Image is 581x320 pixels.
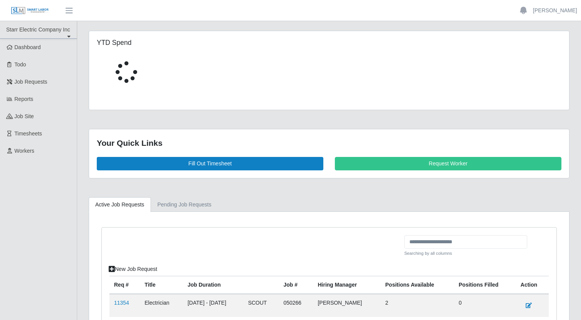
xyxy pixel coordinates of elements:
[15,130,42,137] span: Timesheets
[15,61,26,68] span: Todo
[15,113,34,119] span: job site
[313,276,381,294] th: Hiring Manager
[313,294,381,317] td: [PERSON_NAME]
[381,294,454,317] td: 2
[15,96,33,102] span: Reports
[15,148,35,154] span: Workers
[89,197,151,212] a: Active Job Requests
[279,276,313,294] th: Job #
[97,39,244,47] h5: YTD Spend
[114,300,129,306] a: 11354
[335,157,561,170] a: Request Worker
[454,276,516,294] th: Positions Filled
[15,79,48,85] span: Job Requests
[404,250,527,257] small: Searching by all columns
[516,276,549,294] th: Action
[97,157,323,170] a: Fill Out Timesheet
[533,7,577,15] a: [PERSON_NAME]
[104,262,162,276] a: New Job Request
[243,294,279,317] td: SCOUT
[183,276,243,294] th: Job Duration
[11,7,49,15] img: SLM Logo
[109,276,140,294] th: Req #
[140,294,183,317] td: Electrician
[151,197,218,212] a: Pending Job Requests
[97,137,561,149] div: Your Quick Links
[454,294,516,317] td: 0
[140,276,183,294] th: Title
[279,294,313,317] td: 050266
[381,276,454,294] th: Positions Available
[15,44,41,50] span: Dashboard
[183,294,243,317] td: [DATE] - [DATE]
